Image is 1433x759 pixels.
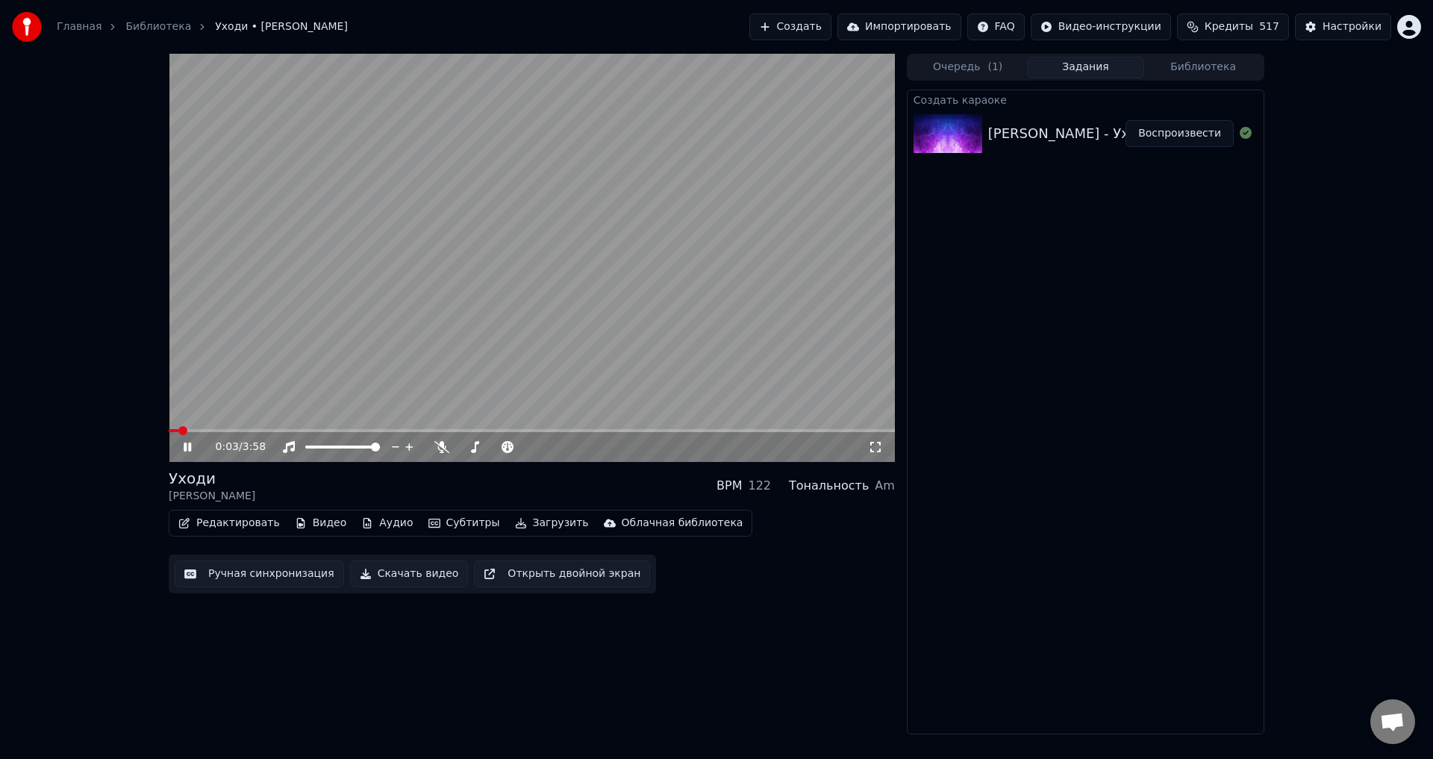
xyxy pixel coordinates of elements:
button: Создать [749,13,831,40]
button: Субтитры [422,513,506,534]
div: [PERSON_NAME] - Уходи1 [988,123,1164,144]
button: Ручная синхронизация [175,560,344,587]
span: Уходи • [PERSON_NAME] [215,19,348,34]
button: Задания [1027,57,1145,78]
button: Настройки [1295,13,1391,40]
button: Видео-инструкции [1031,13,1171,40]
button: FAQ [967,13,1025,40]
span: 3:58 [243,440,266,455]
button: Кредиты517 [1177,13,1289,40]
nav: breadcrumb [57,19,348,34]
button: Воспроизвести [1126,120,1234,147]
div: Тональность [789,477,869,495]
a: Библиотека [125,19,191,34]
div: Облачная библиотека [622,516,743,531]
button: Импортировать [837,13,961,40]
div: Создать караоке [908,90,1264,108]
button: Библиотека [1144,57,1262,78]
button: Аудио [355,513,419,534]
div: Am [875,477,895,495]
span: 517 [1259,19,1279,34]
img: youka [12,12,42,42]
div: 122 [748,477,771,495]
button: Скачать видео [350,560,469,587]
button: Очередь [909,57,1027,78]
a: Открытый чат [1370,699,1415,744]
span: 0:03 [216,440,239,455]
span: ( 1 ) [987,60,1002,75]
div: Настройки [1323,19,1382,34]
div: BPM [716,477,742,495]
button: Видео [289,513,353,534]
span: Кредиты [1205,19,1253,34]
div: [PERSON_NAME] [169,489,255,504]
a: Главная [57,19,102,34]
div: Уходи [169,468,255,489]
button: Открыть двойной экран [474,560,650,587]
button: Редактировать [172,513,286,534]
button: Загрузить [509,513,595,534]
div: / [216,440,252,455]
